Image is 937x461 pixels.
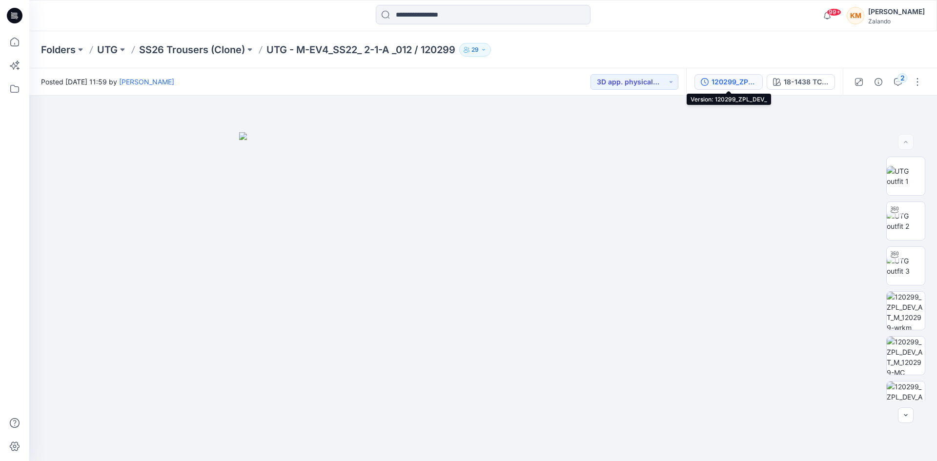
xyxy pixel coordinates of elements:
div: 18-1438 TCX Marsala [784,77,829,87]
a: SS26 Trousers (Clone) [139,43,245,57]
button: 2 [890,74,906,90]
div: 120299_ZPL_DEV_ [712,77,756,87]
span: Posted [DATE] 11:59 by [41,77,174,87]
span: 99+ [827,8,841,16]
img: UTG outfit 2 [887,211,925,231]
img: 120299_ZPL_DEV_AT_M_120299-wrkm [887,292,925,330]
button: Details [871,74,886,90]
a: [PERSON_NAME] [119,78,174,86]
img: 120299_ZPL_DEV_AT_M_120299-patternlist [887,381,925,420]
div: [PERSON_NAME] [868,6,925,18]
p: UTG - M-EV4_SS22_ 2-1-A _012 / 120299 [266,43,455,57]
a: Folders [41,43,76,57]
div: KM [847,7,864,24]
button: 29 [459,43,491,57]
button: 18-1438 TCX Marsala [767,74,835,90]
button: 120299_ZPL_DEV_ [694,74,763,90]
img: 120299_ZPL_DEV_AT_M_120299-MC [887,337,925,375]
div: Zalando [868,18,925,25]
img: UTG outfit 1 [887,166,925,186]
div: 2 [897,73,907,83]
a: UTG [97,43,118,57]
img: UTG outfit 3 [887,256,925,276]
p: 29 [471,44,479,55]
